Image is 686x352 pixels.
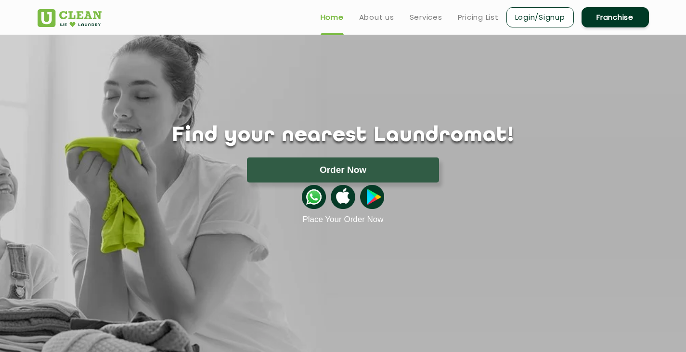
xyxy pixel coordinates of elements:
[321,12,344,23] a: Home
[302,215,383,224] a: Place Your Order Now
[331,185,355,209] img: apple-icon.png
[38,9,102,27] img: UClean Laundry and Dry Cleaning
[247,157,439,183] button: Order Now
[30,124,656,148] h1: Find your nearest Laundromat!
[410,12,442,23] a: Services
[582,7,649,27] a: Franchise
[506,7,574,27] a: Login/Signup
[360,185,384,209] img: playstoreicon.png
[302,185,326,209] img: whatsappicon.png
[359,12,394,23] a: About us
[458,12,499,23] a: Pricing List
